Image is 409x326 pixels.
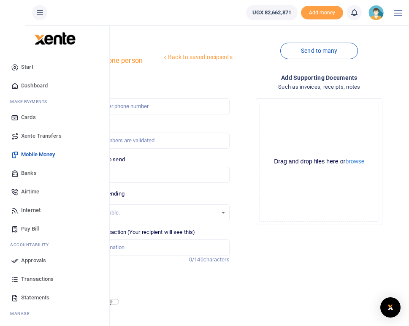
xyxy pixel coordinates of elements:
[21,113,36,122] span: Cards
[236,73,402,82] h4: Add supporting Documents
[7,220,103,238] a: Pay Bill
[21,293,49,302] span: Statements
[7,108,103,127] a: Cards
[301,6,343,20] span: Add money
[21,63,33,71] span: Start
[63,239,229,255] input: Enter extra information
[246,5,298,20] a: UGX 82,662,871
[60,43,162,52] h4: Mobile money
[34,35,76,41] a: logo-small logo-large logo-large
[162,50,233,65] a: Back to saved recipients
[63,167,229,183] input: UGX
[21,169,37,177] span: Banks
[301,9,343,15] a: Add money
[7,270,103,288] a: Transactions
[21,81,48,90] span: Dashboard
[16,242,49,247] span: countability
[21,225,39,233] span: Pay Bill
[345,158,364,164] button: browse
[380,297,401,318] div: Open Intercom Messenger
[7,201,103,220] a: Internet
[368,5,387,20] a: profile-user
[21,132,62,140] span: Xente Transfers
[368,5,384,20] img: profile-user
[7,182,103,201] a: Airtime
[7,238,103,251] li: Ac
[256,98,382,225] div: File Uploader
[63,133,229,149] input: MTN & Airtel numbers are validated
[21,275,54,283] span: Transactions
[63,98,229,114] input: Enter phone number
[7,76,103,95] a: Dashboard
[203,256,230,263] span: characters
[21,256,46,265] span: Approvals
[21,150,55,159] span: Mobile Money
[7,58,103,76] a: Start
[7,164,103,182] a: Banks
[301,6,343,20] li: Toup your wallet
[7,288,103,307] a: Statements
[236,82,402,92] h4: Such as invoices, receipts, notes
[21,206,41,215] span: Internet
[14,311,30,316] span: anage
[7,95,103,108] li: M
[280,43,358,59] a: Send to many
[7,127,103,145] a: Xente Transfers
[21,187,39,196] span: Airtime
[63,228,195,236] label: Memo for this transaction (Your recipient will see this)
[7,251,103,270] a: Approvals
[252,8,291,17] span: UGX 82,662,871
[70,209,217,217] div: No options available.
[7,307,103,320] li: M
[60,57,162,65] h5: Send money to one person
[260,158,379,166] div: Drag and drop files here or
[7,145,103,164] a: Mobile Money
[35,32,76,45] img: logo-large
[189,256,203,263] span: 0/140
[243,5,301,20] li: Wallet ballance
[14,99,47,104] span: ake Payments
